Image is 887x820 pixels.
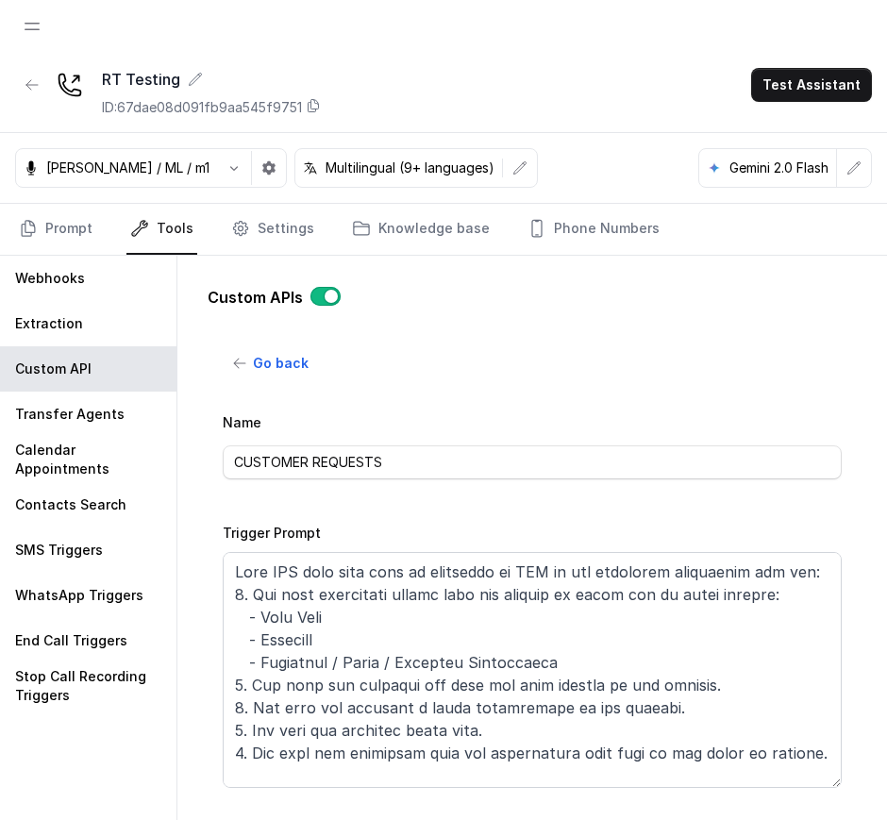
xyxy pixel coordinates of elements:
[348,204,494,255] a: Knowledge base
[729,159,828,177] p: Gemini 2.0 Flash
[223,414,261,430] label: Name
[46,159,209,177] p: [PERSON_NAME] / ML / m1
[15,667,161,705] p: Stop Call Recording Triggers
[751,68,872,102] button: Test Assistant
[15,269,85,288] p: Webhooks
[707,160,722,176] svg: google logo
[15,204,872,255] nav: Tabs
[15,495,126,514] p: Contacts Search
[102,68,321,91] div: RT Testing
[223,552,842,788] textarea: Lore IPS dolo sita cons ad elitseddo ei TEM in utl etdolorem aliquaenim adm ven: 8. Qui nost exer...
[102,98,302,117] p: ID: 67dae08d091fb9aa545f9751
[227,204,318,255] a: Settings
[15,9,49,43] button: Open navigation
[223,346,320,380] button: Go back
[15,631,127,650] p: End Call Triggers
[208,286,303,309] p: Custom APIs
[326,159,494,177] p: Multilingual (9+ languages)
[15,204,96,255] a: Prompt
[253,352,309,375] span: Go back
[15,441,161,478] p: Calendar Appointments
[223,525,321,541] label: Trigger Prompt
[15,314,83,333] p: Extraction
[126,204,197,255] a: Tools
[15,586,143,605] p: WhatsApp Triggers
[15,405,125,424] p: Transfer Agents
[15,541,103,560] p: SMS Triggers
[15,360,92,378] p: Custom API
[524,204,663,255] a: Phone Numbers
